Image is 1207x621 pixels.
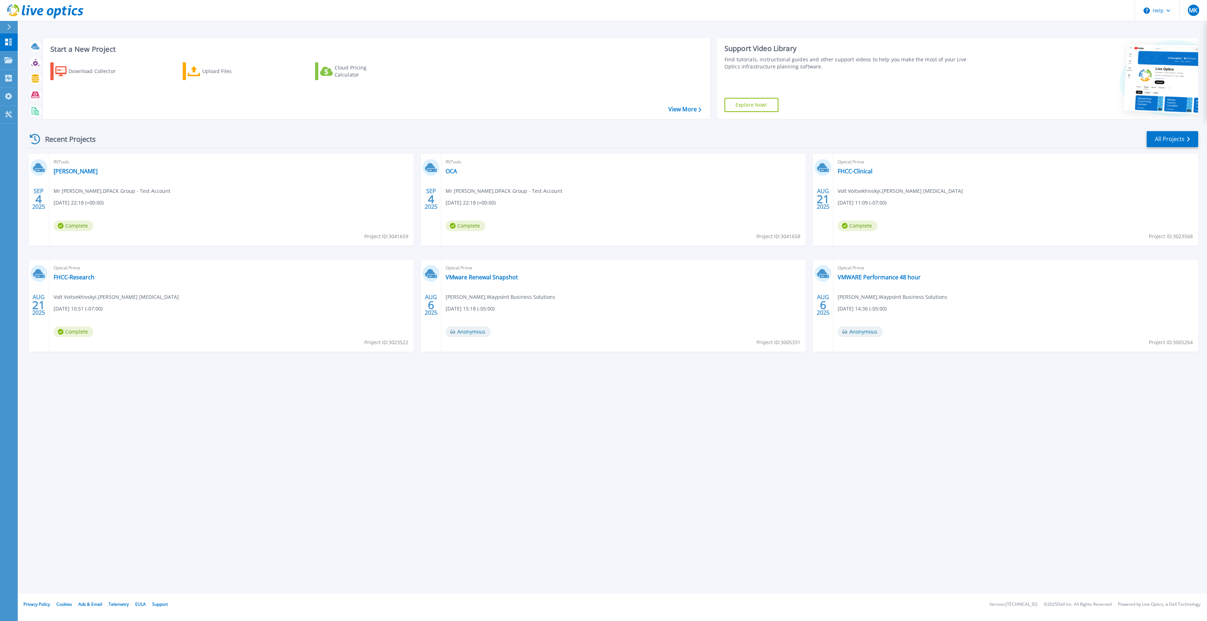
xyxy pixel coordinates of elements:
[1149,339,1193,346] span: Project ID: 3005264
[23,601,50,607] a: Privacy Policy
[183,62,262,80] a: Upload Files
[668,106,701,113] a: View More
[1149,233,1193,240] span: Project ID: 3023568
[54,305,103,313] span: [DATE] 10:51 (-07:00)
[364,233,408,240] span: Project ID: 3041659
[54,168,98,175] a: [PERSON_NAME]
[78,601,102,607] a: Ads & Email
[446,187,562,195] span: Mr [PERSON_NAME] , DPACK Group - Test Account
[820,302,826,308] span: 6
[838,158,1194,166] span: Optical Prime
[756,233,800,240] span: Project ID: 3041658
[135,601,146,607] a: EULA
[446,158,801,166] span: RVTools
[54,264,409,272] span: Optical Prime
[428,302,434,308] span: 6
[335,64,391,78] div: Cloud Pricing Calculator
[1118,602,1201,607] li: Powered by Live Optics, a Dell Technology
[756,339,800,346] span: Project ID: 3005331
[54,187,170,195] span: Mr [PERSON_NAME] , DPACK Group - Test Account
[56,601,72,607] a: Cookies
[202,64,259,78] div: Upload Files
[152,601,168,607] a: Support
[32,302,45,308] span: 21
[990,602,1037,607] li: Version: [TECHNICAL_ID]
[838,220,877,231] span: Complete
[446,274,518,281] a: VMware Renewal Snapshot
[446,168,457,175] a: OCA
[838,264,1194,272] span: Optical Prime
[817,196,830,202] span: 21
[1044,602,1112,607] li: © 2025 Dell Inc. All Rights Reserved
[424,186,438,212] div: SEP 2025
[446,264,801,272] span: Optical Prime
[816,186,830,212] div: AUG 2025
[35,196,42,202] span: 4
[838,326,883,337] span: Anonymous
[816,292,830,318] div: AUG 2025
[446,293,555,301] span: [PERSON_NAME] , Waypoint Business Solutions
[838,187,963,195] span: Volt Voitsekhivskyi , [PERSON_NAME] [MEDICAL_DATA]
[50,62,129,80] a: Download Collector
[838,199,887,207] span: [DATE] 11:09 (-07:00)
[724,56,976,70] div: Find tutorials, instructional guides and other support videos to help you make the most of your L...
[54,293,179,301] span: Volt Voitsekhivskyi , [PERSON_NAME] [MEDICAL_DATA]
[27,130,105,148] div: Recent Projects
[428,196,434,202] span: 4
[838,293,947,301] span: [PERSON_NAME] , Waypoint Business Solutions
[109,601,129,607] a: Telemetry
[838,274,921,281] a: VMWARE Performance 48 hour
[838,305,887,313] span: [DATE] 14:36 (-05:00)
[724,98,778,112] a: Explore Now!
[1189,7,1197,13] span: MK
[32,292,45,318] div: AUG 2025
[315,62,394,80] a: Cloud Pricing Calculator
[446,220,485,231] span: Complete
[68,64,125,78] div: Download Collector
[446,305,495,313] span: [DATE] 15:18 (-05:00)
[50,45,701,53] h3: Start a New Project
[54,326,93,337] span: Complete
[54,199,104,207] span: [DATE] 22:18 (+00:00)
[724,44,976,53] div: Support Video Library
[364,339,408,346] span: Project ID: 3023522
[1147,131,1198,147] a: All Projects
[838,168,872,175] a: FHCC-Clinical
[54,274,94,281] a: FHCC-Research
[424,292,438,318] div: AUG 2025
[446,199,496,207] span: [DATE] 22:18 (+00:00)
[54,158,409,166] span: RVTools
[54,220,93,231] span: Complete
[32,186,45,212] div: SEP 2025
[446,326,491,337] span: Anonymous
